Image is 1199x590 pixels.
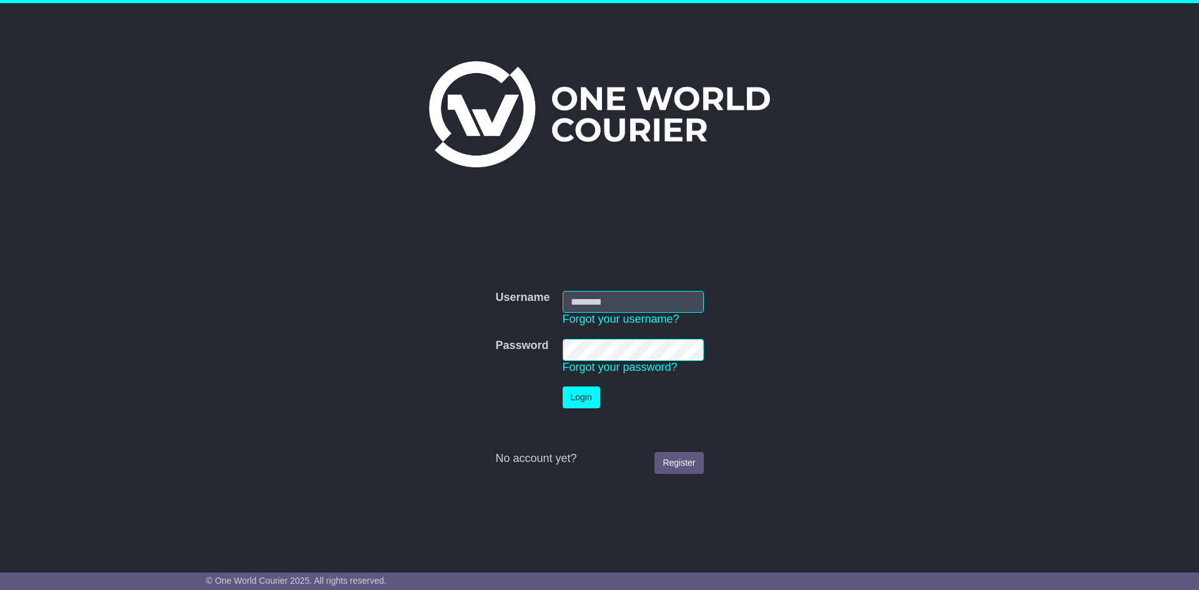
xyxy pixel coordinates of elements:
div: No account yet? [495,452,703,466]
label: Password [495,339,548,353]
button: Login [563,386,600,408]
img: One World [429,61,770,167]
a: Forgot your username? [563,313,679,325]
span: © One World Courier 2025. All rights reserved. [206,576,387,586]
a: Forgot your password? [563,361,678,373]
a: Register [654,452,703,474]
label: Username [495,291,550,305]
